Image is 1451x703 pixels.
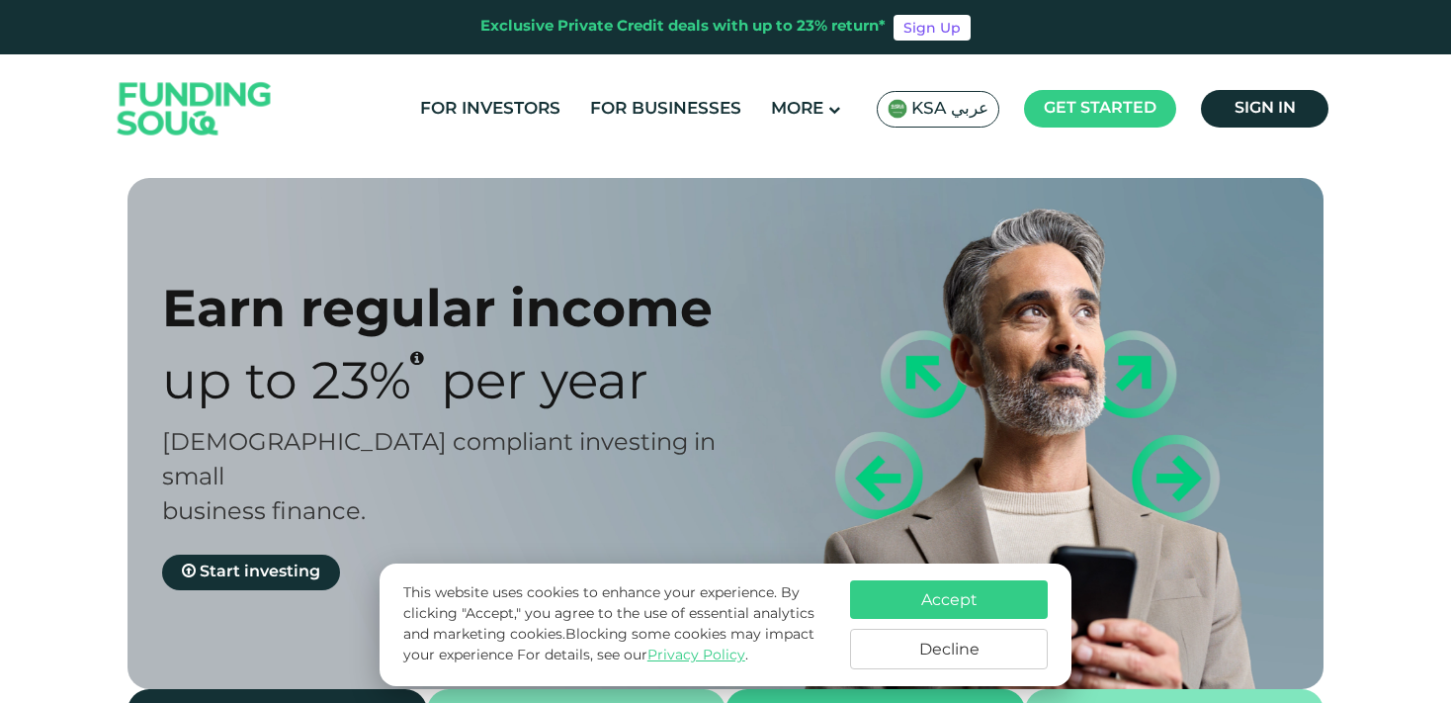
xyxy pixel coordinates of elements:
[98,59,292,159] img: Logo
[162,360,411,409] span: Up to 23%
[403,628,814,662] span: Blocking some cookies may impact your experience
[1235,101,1296,116] span: Sign in
[200,565,320,579] span: Start investing
[850,629,1048,669] button: Decline
[480,16,886,39] div: Exclusive Private Credit deals with up to 23% return*
[162,277,760,339] div: Earn regular income
[1044,101,1156,116] span: Get started
[1201,90,1328,128] a: Sign in
[162,432,716,524] span: [DEMOGRAPHIC_DATA] compliant investing in small business finance.
[441,360,648,409] span: Per Year
[888,99,907,119] img: SA Flag
[647,649,745,662] a: Privacy Policy
[850,580,1048,619] button: Accept
[911,98,988,121] span: KSA عربي
[415,93,565,126] a: For Investors
[403,583,830,666] p: This website uses cookies to enhance your experience. By clicking "Accept," you agree to the use ...
[162,555,340,590] a: Start investing
[517,649,748,662] span: For details, see our .
[410,350,424,366] i: 23% IRR (expected) ~ 15% Net yield (expected)
[585,93,746,126] a: For Businesses
[771,101,823,118] span: More
[894,15,971,41] a: Sign Up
